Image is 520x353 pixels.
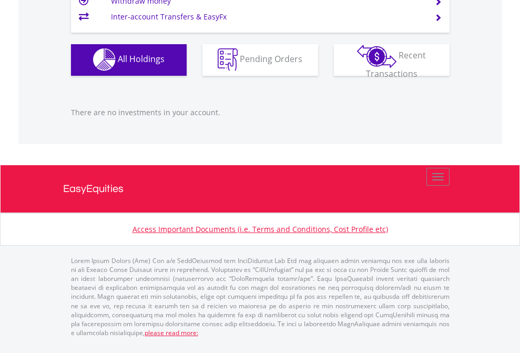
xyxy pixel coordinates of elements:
img: holdings-wht.png [93,48,116,71]
button: Pending Orders [202,44,318,76]
img: transactions-zar-wht.png [357,45,396,68]
p: There are no investments in your account. [71,107,450,118]
img: pending_instructions-wht.png [218,48,238,71]
span: Recent Transactions [366,49,426,79]
td: Inter-account Transfers & EasyFx [111,9,422,25]
span: All Holdings [118,53,165,65]
a: Access Important Documents (i.e. Terms and Conditions, Cost Profile etc) [132,224,388,234]
button: Recent Transactions [334,44,450,76]
span: Pending Orders [240,53,302,65]
a: please read more: [145,328,198,337]
button: All Holdings [71,44,187,76]
p: Lorem Ipsum Dolors (Ame) Con a/e SeddOeiusmod tem InciDiduntut Lab Etd mag aliquaen admin veniamq... [71,256,450,337]
a: EasyEquities [63,165,457,213]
